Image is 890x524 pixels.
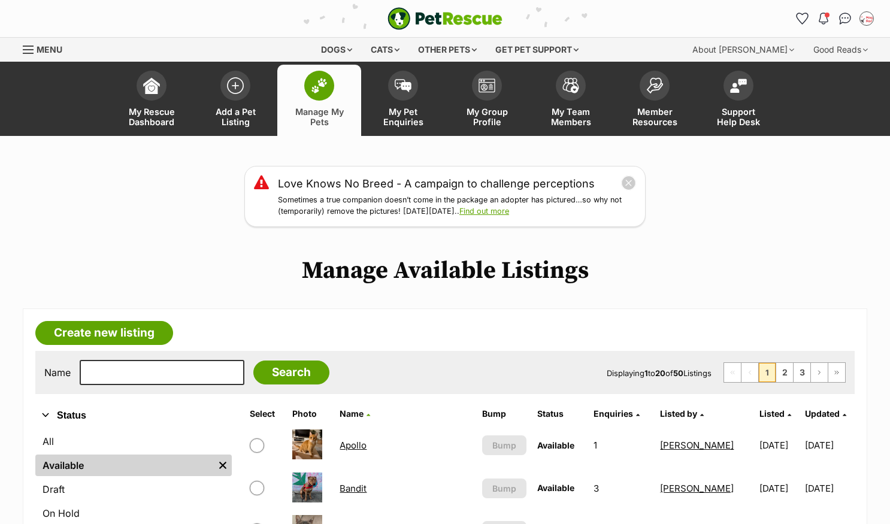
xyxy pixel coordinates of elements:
[794,363,810,382] a: Page 3
[537,483,574,493] span: Available
[805,408,840,419] span: Updated
[35,321,173,345] a: Create new listing
[537,440,574,450] span: Available
[544,107,598,127] span: My Team Members
[741,363,758,382] span: Previous page
[460,107,514,127] span: My Group Profile
[684,38,803,62] div: About [PERSON_NAME]
[759,363,776,382] span: Page 1
[628,107,682,127] span: Member Resources
[35,502,232,524] a: On Hold
[660,483,734,494] a: [PERSON_NAME]
[376,107,430,127] span: My Pet Enquiries
[646,77,663,93] img: member-resources-icon-8e73f808a243e03378d46382f2149f9095a855e16c252ad45f914b54edf8863c.svg
[482,478,526,498] button: Bump
[730,78,747,93] img: help-desk-icon-fdf02630f3aa405de69fd3d07c3f3aa587a6932b1a1747fa1d2bba05be0121f9.svg
[311,78,328,93] img: manage-my-pets-icon-02211641906a0b7f246fdf0571729dbe1e7629f14944591b6c1af311fb30b64b.svg
[23,38,71,59] a: Menu
[712,107,765,127] span: Support Help Desk
[776,363,793,382] a: Page 2
[340,440,367,451] a: Apollo
[529,65,613,136] a: My Team Members
[589,425,655,466] td: 1
[37,44,62,54] span: Menu
[410,38,485,62] div: Other pets
[278,195,636,217] p: Sometimes a true companion doesn’t come in the package an adopter has pictured…so why not (tempor...
[792,9,876,28] ul: Account quick links
[723,362,846,383] nav: Pagination
[607,368,712,378] span: Displaying to of Listings
[292,107,346,127] span: Manage My Pets
[479,78,495,93] img: group-profile-icon-3fa3cf56718a62981997c0bc7e787c4b2cf8bcc04b72c1350f741eb67cf2f40e.svg
[811,363,828,382] a: Next page
[388,7,502,30] a: PetRescue
[660,408,697,419] span: Listed by
[143,77,160,94] img: dashboard-icon-eb2f2d2d3e046f16d808141f083e7271f6b2e854fb5c12c21221c1fb7104beca.svg
[340,408,370,419] a: Name
[35,455,214,476] a: Available
[819,13,828,25] img: notifications-46538b983faf8c2785f20acdc204bb7945ddae34d4c08c2a6579f10ce5e182be.svg
[193,65,277,136] a: Add a Pet Listing
[660,440,734,451] a: [PERSON_NAME]
[477,404,531,423] th: Bump
[805,38,876,62] div: Good Reads
[759,408,785,419] span: Listed
[621,175,636,190] button: close
[594,408,640,419] a: Enquiries
[487,38,587,62] div: Get pet support
[340,483,367,494] a: Bandit
[660,408,704,419] a: Listed by
[755,468,803,509] td: [DATE]
[245,404,286,423] th: Select
[445,65,529,136] a: My Group Profile
[313,38,361,62] div: Dogs
[362,38,408,62] div: Cats
[532,404,588,423] th: Status
[227,77,244,94] img: add-pet-listing-icon-0afa8454b4691262ce3f59096e99ab1cd57d4a30225e0717b998d2c9b9846f56.svg
[594,408,633,419] span: translation missing: en.admin.listings.index.attributes.enquiries
[828,363,845,382] a: Last page
[388,7,502,30] img: logo-e224e6f780fb5917bec1dbf3a21bbac754714ae5b6737aabdf751b685950b380.svg
[35,478,232,500] a: Draft
[492,439,516,452] span: Bump
[814,9,833,28] button: Notifications
[125,107,178,127] span: My Rescue Dashboard
[805,425,853,466] td: [DATE]
[805,468,853,509] td: [DATE]
[340,408,364,419] span: Name
[44,367,71,378] label: Name
[395,79,411,92] img: pet-enquiries-icon-7e3ad2cf08bfb03b45e93fb7055b45f3efa6380592205ae92323e6603595dc1f.svg
[492,482,516,495] span: Bump
[482,435,526,455] button: Bump
[35,408,232,423] button: Status
[655,368,665,378] strong: 20
[835,9,855,28] a: Conversations
[759,408,791,419] a: Listed
[644,368,648,378] strong: 1
[673,368,683,378] strong: 50
[613,65,697,136] a: Member Resources
[214,455,232,476] a: Remove filter
[861,13,873,25] img: Laura Chao profile pic
[839,13,852,25] img: chat-41dd97257d64d25036548639549fe6c8038ab92f7586957e7f3b1b290dea8141.svg
[277,65,361,136] a: Manage My Pets
[110,65,193,136] a: My Rescue Dashboard
[253,361,329,384] input: Search
[857,9,876,28] button: My account
[755,425,803,466] td: [DATE]
[361,65,445,136] a: My Pet Enquiries
[278,175,595,192] a: Love Knows No Breed - A campaign to challenge perceptions
[208,107,262,127] span: Add a Pet Listing
[805,408,846,419] a: Updated
[287,404,334,423] th: Photo
[589,468,655,509] td: 3
[724,363,741,382] span: First page
[562,78,579,93] img: team-members-icon-5396bd8760b3fe7c0b43da4ab00e1e3bb1a5d9ba89233759b79545d2d3fc5d0d.svg
[792,9,812,28] a: Favourites
[459,207,509,216] a: Find out more
[35,431,232,452] a: All
[697,65,780,136] a: Support Help Desk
